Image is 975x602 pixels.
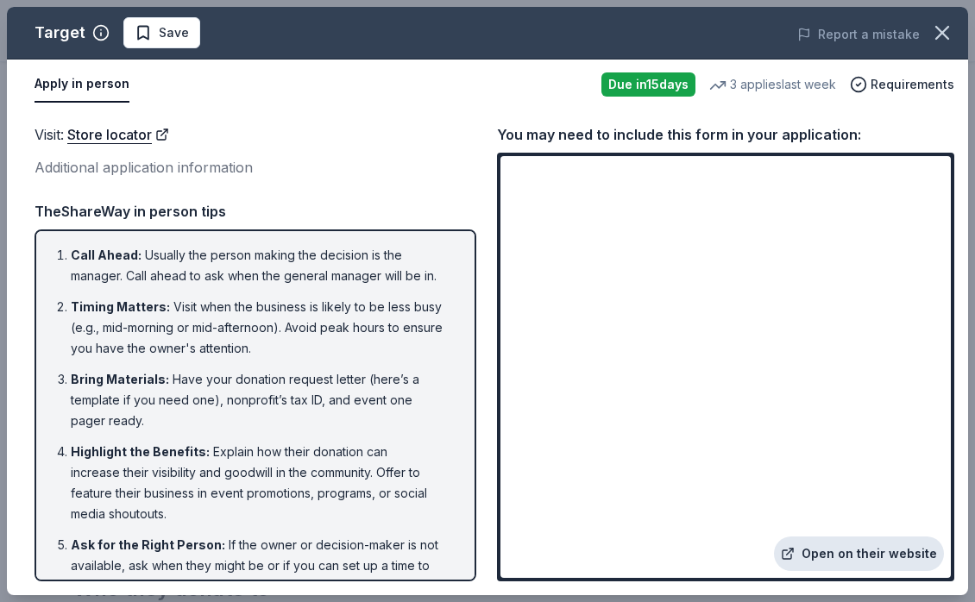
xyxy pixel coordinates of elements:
li: If the owner or decision-maker is not available, ask when they might be or if you can set up a ti... [71,535,450,597]
div: Target [35,19,85,47]
span: Requirements [871,74,954,95]
div: Additional application information [35,156,476,179]
a: Open on their website [774,536,944,571]
li: Usually the person making the decision is the manager. Call ahead to ask when the general manager... [71,245,450,286]
div: Visit : [35,123,476,146]
div: Due in 15 days [601,72,695,97]
span: Timing Matters : [71,299,170,314]
li: Explain how their donation can increase their visibility and goodwill in the community. Offer to ... [71,442,450,524]
button: Save [123,17,200,48]
div: 3 applies last week [709,74,836,95]
div: TheShareWay in person tips [35,200,476,223]
span: Ask for the Right Person : [71,537,225,552]
li: Visit when the business is likely to be less busy (e.g., mid-morning or mid-afternoon). Avoid pea... [71,297,450,359]
span: Call Ahead : [71,248,142,262]
a: Store locator [67,123,169,146]
li: Have your donation request letter (here’s a template if you need one), nonprofit’s tax ID, and ev... [71,369,450,431]
span: Save [159,22,189,43]
button: Report a mistake [797,24,920,45]
span: Highlight the Benefits : [71,444,210,459]
button: Apply in person [35,66,129,103]
span: Bring Materials : [71,372,169,386]
button: Requirements [850,74,954,95]
div: You may need to include this form in your application: [497,123,954,146]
